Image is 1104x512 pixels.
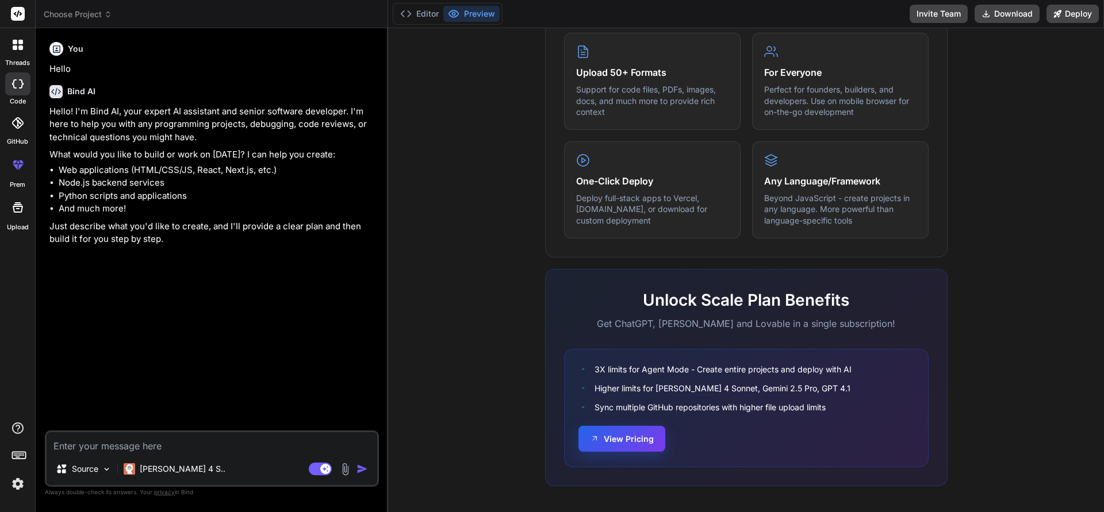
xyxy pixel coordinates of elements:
h4: Any Language/Framework [764,174,917,188]
p: What would you like to build or work on [DATE]? I can help you create: [49,148,377,161]
label: prem [10,180,25,190]
button: Deploy [1046,5,1099,23]
li: Python scripts and applications [59,190,377,203]
button: Editor [396,6,443,22]
h4: Upload 50+ Formats [576,66,729,79]
h6: You [68,43,83,55]
h2: Unlock Scale Plan Benefits [564,288,929,312]
button: Download [975,5,1040,23]
span: 3X limits for Agent Mode - Create entire projects and deploy with AI [595,363,852,375]
p: [PERSON_NAME] 4 S.. [140,463,225,475]
span: Choose Project [44,9,112,20]
p: Perfect for founders, builders, and developers. Use on mobile browser for on-the-go development [764,84,917,118]
h4: For Everyone [764,66,917,79]
label: GitHub [7,137,28,147]
img: Pick Models [102,464,112,474]
img: icon [356,463,368,475]
button: Preview [443,6,500,22]
img: attachment [339,463,352,476]
p: Deploy full-stack apps to Vercel, [DOMAIN_NAME], or download for custom deployment [576,193,729,226]
img: settings [8,474,28,494]
label: code [10,97,26,106]
p: Always double-check its answers. Your in Bind [45,487,379,498]
span: Sync multiple GitHub repositories with higher file upload limits [595,401,826,413]
p: Beyond JavaScript - create projects in any language. More powerful than language-specific tools [764,193,917,226]
button: Invite Team [910,5,968,23]
p: Hello! I'm Bind AI, your expert AI assistant and senior software developer. I'm here to help you ... [49,105,377,144]
h4: One-Click Deploy [576,174,729,188]
button: View Pricing [578,426,665,452]
p: Source [72,463,98,475]
p: Get ChatGPT, [PERSON_NAME] and Lovable in a single subscription! [564,317,929,330]
img: Claude 4 Sonnet [124,463,135,475]
li: Node.js backend services [59,176,377,190]
p: Support for code files, PDFs, images, docs, and much more to provide rich context [576,84,729,118]
span: Higher limits for [PERSON_NAME] 4 Sonnet, Gemini 2.5 Pro, GPT 4.1 [595,382,850,394]
li: Web applications (HTML/CSS/JS, React, Next.js, etc.) [59,164,377,177]
label: threads [5,58,30,68]
p: Just describe what you'd like to create, and I'll provide a clear plan and then build it for you ... [49,220,377,246]
li: And much more! [59,202,377,215]
p: Hello [49,63,377,76]
h6: Bind AI [67,86,95,97]
label: Upload [7,222,29,232]
span: privacy [154,488,175,495]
